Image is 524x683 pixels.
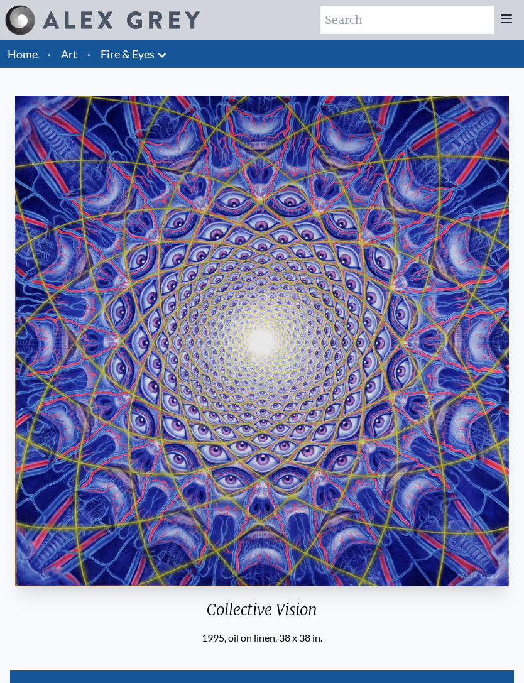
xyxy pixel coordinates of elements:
div: Collective Vision [10,600,514,630]
a: Home [8,47,38,61]
div: 1995, oil on linen, 38 x 38 in. [10,630,514,645]
li: · [82,40,96,68]
a: Art [61,45,77,63]
input: Search [320,6,494,34]
img: Collective-Vision-1995-Alex-Grey-watermarked.jpg [15,96,509,586]
a: Fire & Eyes [101,45,155,63]
li: · [43,40,56,68]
